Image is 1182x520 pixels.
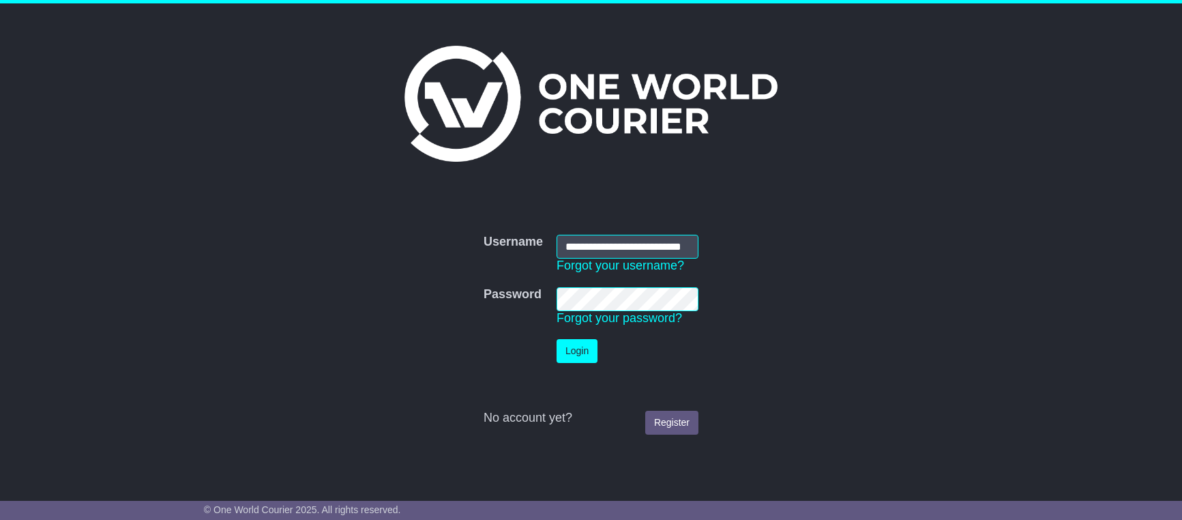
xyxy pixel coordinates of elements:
[404,46,777,162] img: One World
[645,411,698,435] a: Register
[484,287,542,302] label: Password
[557,339,597,363] button: Login
[557,259,684,272] a: Forgot your username?
[204,504,401,515] span: © One World Courier 2025. All rights reserved.
[484,235,543,250] label: Username
[484,411,698,426] div: No account yet?
[557,311,682,325] a: Forgot your password?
